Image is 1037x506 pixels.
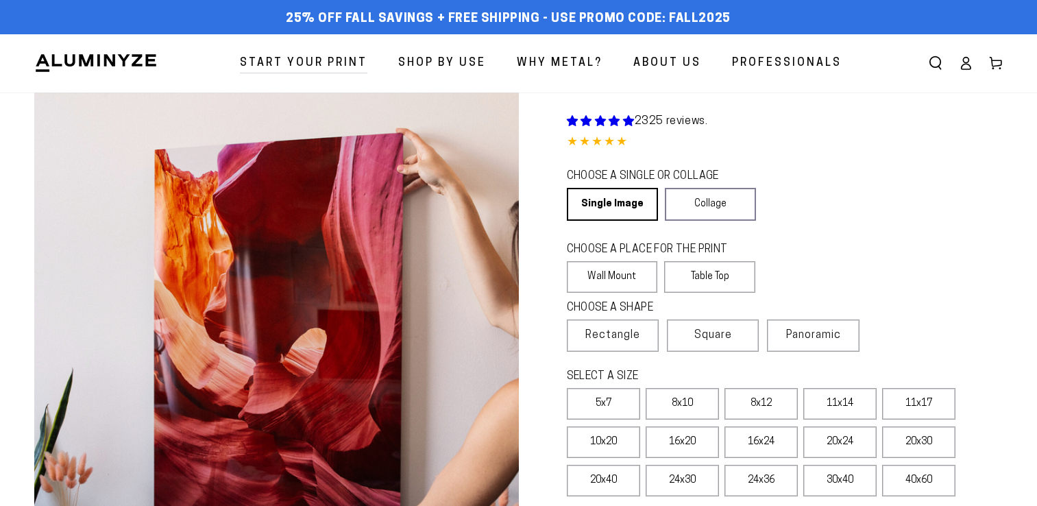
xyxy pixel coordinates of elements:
[230,45,378,82] a: Start Your Print
[567,369,823,385] legend: SELECT A SIZE
[882,465,955,496] label: 40x60
[646,426,719,458] label: 16x20
[882,388,955,420] label: 11x17
[567,169,744,184] legend: CHOOSE A SINGLE OR COLLAGE
[724,465,798,496] label: 24x36
[398,53,486,73] span: Shop By Use
[665,188,756,221] a: Collage
[803,426,877,458] label: 20x24
[286,12,731,27] span: 25% off FALL Savings + Free Shipping - Use Promo Code: FALL2025
[732,53,842,73] span: Professionals
[623,45,711,82] a: About Us
[507,45,613,82] a: Why Metal?
[882,426,955,458] label: 20x30
[585,327,640,344] span: Rectangle
[920,48,951,78] summary: Search our site
[567,300,745,316] legend: CHOOSE A SHAPE
[664,261,755,293] label: Table Top
[724,426,798,458] label: 16x24
[388,45,496,82] a: Shop By Use
[633,53,701,73] span: About Us
[722,45,852,82] a: Professionals
[567,188,658,221] a: Single Image
[567,261,658,293] label: Wall Mount
[567,388,640,420] label: 5x7
[240,53,367,73] span: Start Your Print
[567,426,640,458] label: 10x20
[724,388,798,420] label: 8x12
[786,330,841,341] span: Panoramic
[694,327,732,344] span: Square
[803,388,877,420] label: 11x14
[567,133,1003,153] div: 4.85 out of 5.0 stars
[803,465,877,496] label: 30x40
[646,388,719,420] label: 8x10
[34,53,158,73] img: Aluminyze
[567,242,743,258] legend: CHOOSE A PLACE FOR THE PRINT
[646,465,719,496] label: 24x30
[517,53,602,73] span: Why Metal?
[567,465,640,496] label: 20x40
